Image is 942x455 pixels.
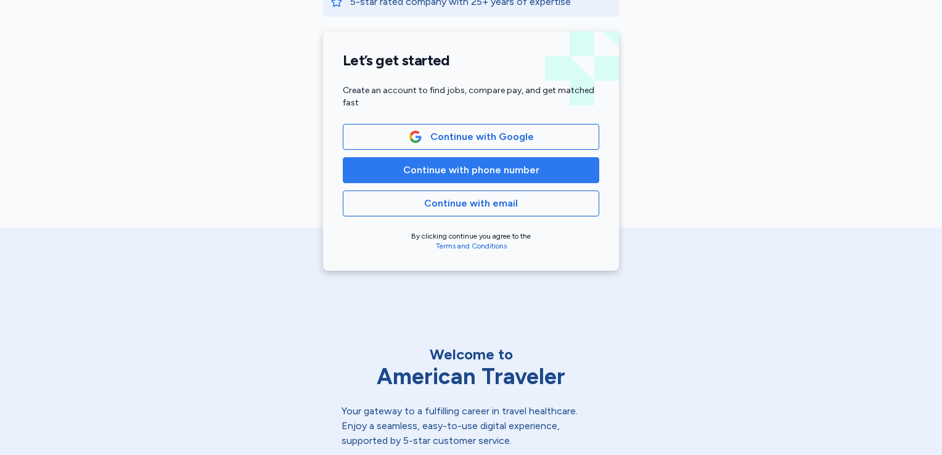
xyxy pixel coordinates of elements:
div: Welcome to [342,345,600,364]
img: Google Logo [409,130,422,144]
button: Google LogoContinue with Google [343,124,599,150]
button: Continue with phone number [343,157,599,183]
div: Your gateway to a fulfilling career in travel healthcare. Enjoy a seamless, easy-to-use digital e... [342,404,600,448]
h1: Let’s get started [343,51,599,70]
div: By clicking continue you agree to the [343,231,599,251]
span: Continue with phone number [403,163,539,178]
span: Continue with email [424,196,518,211]
div: Create an account to find jobs, compare pay, and get matched fast [343,84,599,109]
a: Terms and Conditions [436,242,507,250]
div: American Traveler [342,364,600,389]
button: Continue with email [343,191,599,216]
span: Continue with Google [430,129,534,144]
